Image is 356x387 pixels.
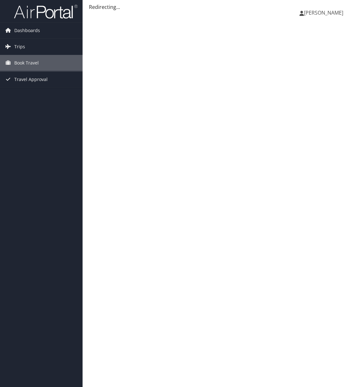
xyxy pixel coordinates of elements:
a: [PERSON_NAME] [299,3,350,22]
span: Travel Approval [14,71,48,87]
span: Book Travel [14,55,39,71]
span: Dashboards [14,23,40,38]
span: [PERSON_NAME] [304,9,343,16]
div: Redirecting... [89,3,350,11]
span: Trips [14,39,25,55]
img: airportal-logo.png [14,4,77,19]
